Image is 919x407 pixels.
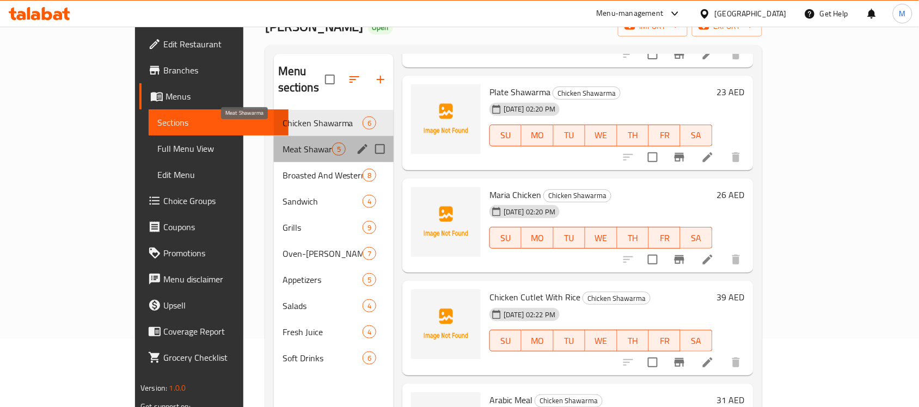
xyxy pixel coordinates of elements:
[140,381,167,395] span: Version:
[363,196,376,207] span: 4
[558,230,581,246] span: TU
[169,381,186,395] span: 1.0.0
[666,144,693,170] button: Branch-specific-item
[489,289,580,305] span: Chicken Cutlet With Rice
[363,169,376,182] div: items
[723,144,749,170] button: delete
[139,31,289,57] a: Edit Restaurant
[283,325,363,338] span: Fresh Juice
[494,230,517,246] span: SU
[590,230,612,246] span: WE
[597,7,664,20] div: Menu-management
[333,144,345,155] span: 5
[332,143,346,156] div: items
[139,57,289,83] a: Branches
[149,162,289,188] a: Edit Menu
[274,162,394,188] div: Broasted And Western8
[166,90,280,103] span: Menus
[139,266,289,292] a: Menu disclaimer
[163,220,280,233] span: Coupons
[617,125,649,146] button: TH
[363,249,376,259] span: 7
[681,227,712,249] button: SA
[163,246,280,260] span: Promotions
[363,195,376,208] div: items
[274,345,394,371] div: Soft Drinks6
[649,330,681,351] button: FR
[649,227,681,249] button: FR
[641,248,664,271] span: Select to update
[274,188,394,214] div: Sandwich4
[701,20,753,33] span: export
[363,116,376,129] div: items
[139,188,289,214] a: Choice Groups
[622,230,645,246] span: TH
[701,253,714,266] a: Edit menu item
[139,318,289,344] a: Coverage Report
[283,195,363,208] span: Sandwich
[283,299,363,312] span: Salads
[163,38,280,51] span: Edit Restaurant
[149,135,289,162] a: Full Menu View
[701,356,714,369] a: Edit menu item
[723,349,749,375] button: delete
[723,246,749,273] button: delete
[283,273,363,286] span: Appetizers
[411,187,481,257] img: Maria Chicken
[723,41,749,67] button: delete
[283,116,363,129] div: Chicken Shawarma
[163,351,280,364] span: Grocery Checklist
[283,169,363,182] span: Broasted And Western
[522,227,553,249] button: MO
[278,63,325,96] h2: Menu sections
[666,246,693,273] button: Branch-specific-item
[489,125,522,146] button: SU
[554,227,585,249] button: TU
[617,227,649,249] button: TH
[653,333,676,349] span: FR
[363,221,376,234] div: items
[489,84,550,100] span: Plate Shawarma
[583,292,650,305] span: Chicken Shawarma
[274,240,394,267] div: Oven-[PERSON_NAME]7
[139,83,289,109] a: Menus
[489,330,522,351] button: SU
[149,109,289,135] a: Sections
[139,240,289,266] a: Promotions
[717,84,745,100] h6: 23 AED
[274,136,394,162] div: Meat Shawarma5edit
[283,221,363,234] span: Grills
[354,141,371,157] button: edit
[899,8,906,20] span: M
[283,247,363,260] span: Oven-[PERSON_NAME]
[274,106,394,375] nav: Menu sections
[274,293,394,319] div: Salads4
[411,289,481,359] img: Chicken Cutlet With Rice
[526,230,549,246] span: MO
[411,84,481,154] img: Plate Shawarma
[363,299,376,312] div: items
[590,333,612,349] span: WE
[685,230,708,246] span: SA
[641,146,664,169] span: Select to update
[641,351,664,374] span: Select to update
[363,170,376,181] span: 8
[163,325,280,338] span: Coverage Report
[363,301,376,311] span: 4
[681,125,712,146] button: SA
[522,330,553,351] button: MO
[274,110,394,136] div: Chicken Shawarma6
[535,394,602,407] span: Chicken Shawarma
[627,20,679,33] span: import
[494,127,517,143] span: SU
[558,333,581,349] span: TU
[666,41,693,67] button: Branch-specific-item
[585,125,617,146] button: WE
[544,189,611,202] span: Chicken Shawarma
[489,187,541,203] span: Maria Chicken
[318,68,341,91] span: Select all sections
[368,21,393,34] div: Open
[363,325,376,338] div: items
[274,319,394,345] div: Fresh Juice4
[163,273,280,286] span: Menu disclaimer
